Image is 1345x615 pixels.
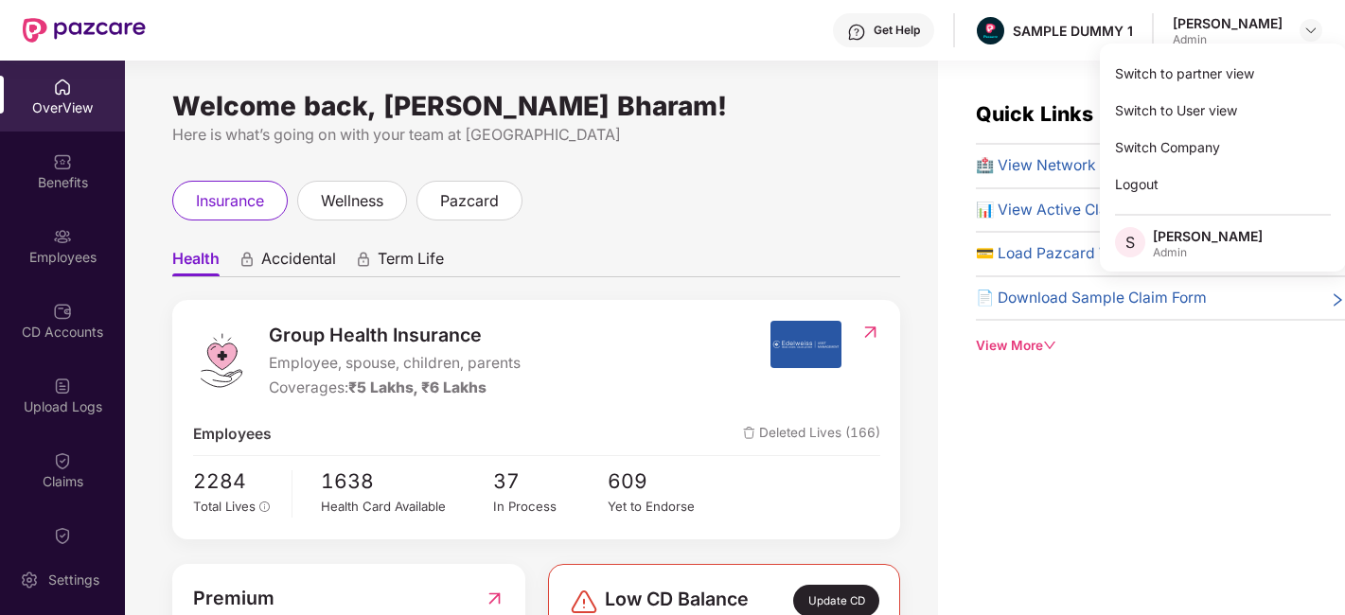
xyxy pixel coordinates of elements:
span: Health [172,249,220,276]
div: animation [355,251,372,268]
img: logo [193,332,250,389]
span: Employees [193,423,272,447]
div: Admin [1153,245,1263,260]
div: Coverages: [269,377,521,400]
span: info-circle [259,501,271,513]
img: deleteIcon [743,427,755,439]
span: Premium [193,584,274,613]
div: Here is what’s going on with your team at [GEOGRAPHIC_DATA] [172,123,900,147]
span: 📊 View Active Claims [976,199,1132,222]
span: right [1330,290,1345,310]
div: In Process [493,497,608,517]
span: 609 [608,466,722,497]
img: svg+xml;base64,PHN2ZyBpZD0iQ2xhaW0iIHhtbG5zPSJodHRwOi8vd3d3LnczLm9yZy8yMDAwL3N2ZyIgd2lkdGg9IjIwIi... [53,526,72,545]
img: svg+xml;base64,PHN2ZyBpZD0iSGVscC0zMngzMiIgeG1sbnM9Imh0dHA6Ly93d3cudzMub3JnLzIwMDAvc3ZnIiB3aWR0aD... [847,23,866,42]
div: [PERSON_NAME] [1153,227,1263,245]
span: 📄 Download Sample Claim Form [976,287,1207,310]
span: Deleted Lives (166) [743,423,880,447]
span: S [1125,231,1135,254]
div: Yet to Endorse [608,497,722,517]
div: Health Card Available [321,497,493,517]
div: SAMPLE DUMMY 1 [1013,22,1133,40]
span: pazcard [440,189,499,213]
div: Admin [1173,32,1283,47]
span: 🏥 View Network Hospitals [976,154,1165,178]
img: svg+xml;base64,PHN2ZyBpZD0iU2V0dGluZy0yMHgyMCIgeG1sbnM9Imh0dHA6Ly93d3cudzMub3JnLzIwMDAvc3ZnIiB3aW... [20,571,39,589]
span: 💳 Load Pazcard Wallet [976,242,1141,266]
img: svg+xml;base64,PHN2ZyBpZD0iSG9tZSIgeG1sbnM9Imh0dHA6Ly93d3cudzMub3JnLzIwMDAvc3ZnIiB3aWR0aD0iMjAiIG... [53,78,72,97]
img: svg+xml;base64,PHN2ZyBpZD0iRW1wbG95ZWVzIiB4bWxucz0iaHR0cDovL3d3dy53My5vcmcvMjAwMC9zdmciIHdpZHRoPS... [53,227,72,246]
img: New Pazcare Logo [23,18,146,43]
div: [PERSON_NAME] [1173,14,1283,32]
div: Welcome back, [PERSON_NAME] Bharam! [172,98,900,114]
span: Total Lives [193,499,256,514]
span: 2284 [193,466,279,497]
span: Accidental [261,249,336,276]
span: wellness [321,189,383,213]
img: insurerIcon [770,321,841,368]
div: animation [239,251,256,268]
span: 37 [493,466,608,497]
div: View More [976,336,1345,356]
span: Term Life [378,249,444,276]
span: ₹5 Lakhs, ₹6 Lakhs [348,378,487,396]
img: Pazcare_Alternative_logo-01-01.png [977,17,1004,44]
img: svg+xml;base64,PHN2ZyBpZD0iQmVuZWZpdHMiIHhtbG5zPSJodHRwOi8vd3d3LnczLm9yZy8yMDAwL3N2ZyIgd2lkdGg9Ij... [53,152,72,171]
img: svg+xml;base64,PHN2ZyBpZD0iQ2xhaW0iIHhtbG5zPSJodHRwOi8vd3d3LnczLm9yZy8yMDAwL3N2ZyIgd2lkdGg9IjIwIi... [53,451,72,470]
img: svg+xml;base64,PHN2ZyBpZD0iRHJvcGRvd24tMzJ4MzIiIHhtbG5zPSJodHRwOi8vd3d3LnczLm9yZy8yMDAwL3N2ZyIgd2... [1303,23,1318,38]
img: svg+xml;base64,PHN2ZyBpZD0iQ0RfQWNjb3VudHMiIGRhdGEtbmFtZT0iQ0QgQWNjb3VudHMiIHhtbG5zPSJodHRwOi8vd3... [53,302,72,321]
img: RedirectIcon [860,323,880,342]
span: Quick Links [976,101,1093,126]
img: svg+xml;base64,PHN2ZyBpZD0iVXBsb2FkX0xvZ3MiIGRhdGEtbmFtZT0iVXBsb2FkIExvZ3MiIHhtbG5zPSJodHRwOi8vd3... [53,377,72,395]
span: down [1043,339,1056,352]
div: Get Help [874,23,920,38]
span: 1638 [321,466,493,497]
div: Settings [43,571,105,589]
span: Group Health Insurance [269,321,521,350]
img: RedirectIcon [485,584,504,613]
span: Employee, spouse, children, parents [269,352,521,376]
span: insurance [196,189,264,213]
